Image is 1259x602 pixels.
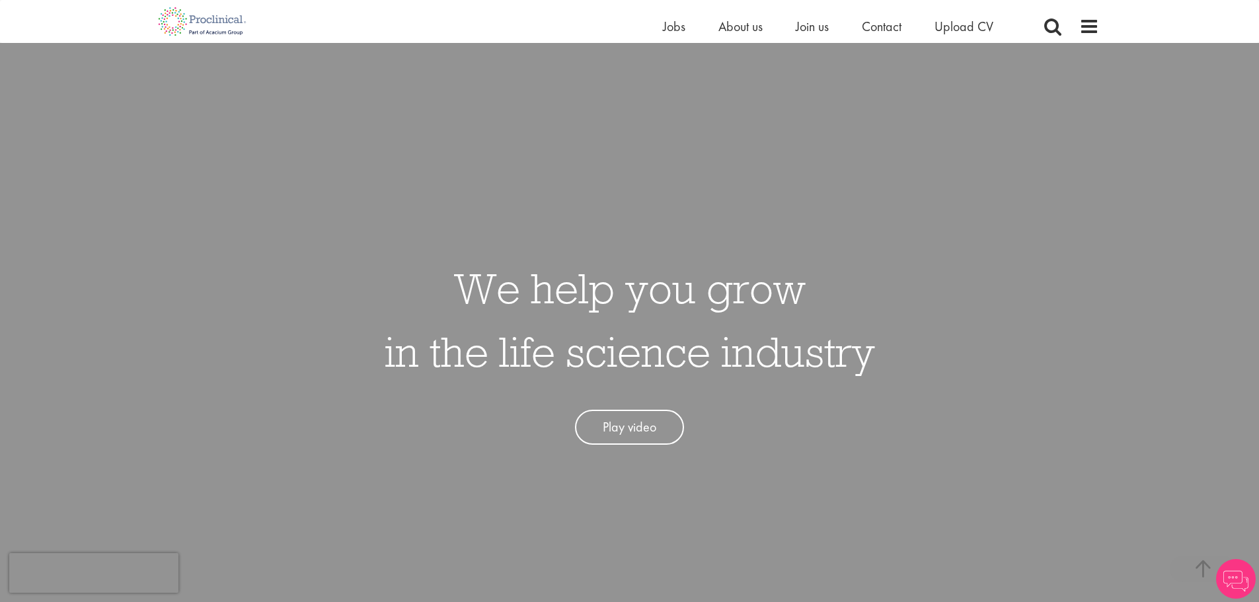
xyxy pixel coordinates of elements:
a: About us [718,18,763,35]
h1: We help you grow in the life science industry [385,256,875,383]
a: Join us [796,18,829,35]
a: Jobs [663,18,685,35]
a: Contact [862,18,901,35]
img: Chatbot [1216,559,1256,599]
a: Play video [575,410,684,445]
a: Upload CV [935,18,993,35]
